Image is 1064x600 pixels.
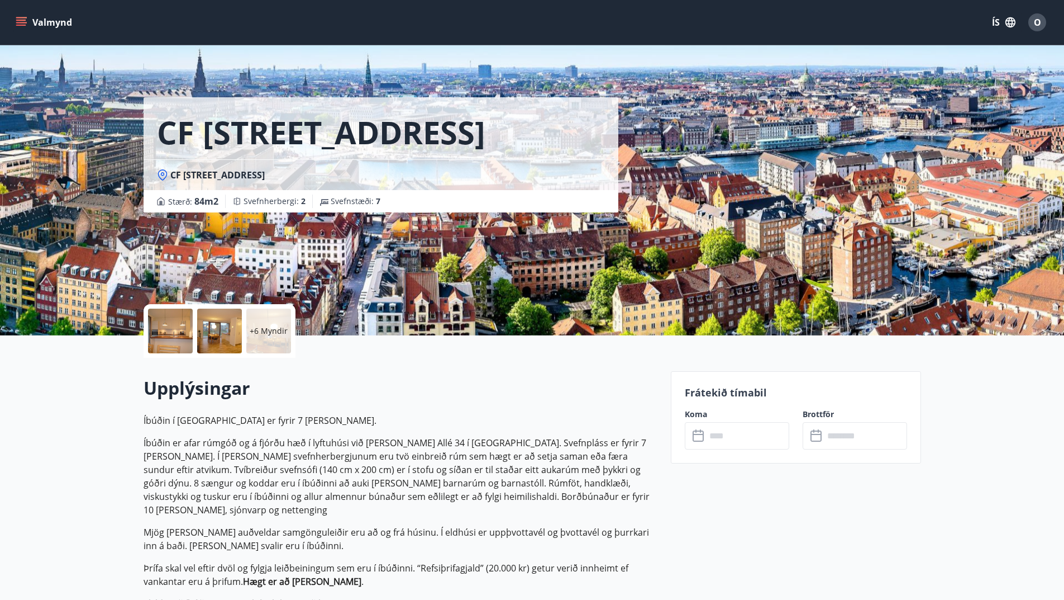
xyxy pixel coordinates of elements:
[250,325,288,337] p: +6 Myndir
[685,385,907,400] p: Frátekið tímabil
[331,196,380,207] span: Svefnstæði :
[685,409,789,420] label: Koma
[170,169,265,181] span: CF [STREET_ADDRESS]
[243,575,361,588] strong: Hægt er að [PERSON_NAME]
[986,12,1022,32] button: ÍS
[376,196,380,206] span: 7
[194,195,218,207] span: 84 m2
[1034,16,1041,29] span: O
[168,195,218,208] span: Stærð :
[144,436,657,517] p: Íbúðin er afar rúmgóð og á fjórðu hæð í lyftuhúsi við [PERSON_NAME] Allé 34 í [GEOGRAPHIC_DATA]. ...
[144,526,657,552] p: Mjög [PERSON_NAME] auðveldar samgönguleiðir eru að og frá húsinu. Í eldhúsi er uppþvottavél og þv...
[144,414,657,427] p: Íbúðin í [GEOGRAPHIC_DATA] er fyrir 7 [PERSON_NAME].
[803,409,907,420] label: Brottför
[301,196,306,206] span: 2
[244,196,306,207] span: Svefnherbergi :
[144,376,657,400] h2: Upplýsingar
[157,111,485,153] h1: CF [STREET_ADDRESS]
[1024,9,1051,36] button: O
[144,561,657,588] p: Þrífa skal vel eftir dvöl og fylgja leiðbeiningum sem eru í íbúðinni. “Refsiþrifagjald” (20.000 k...
[13,12,77,32] button: menu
